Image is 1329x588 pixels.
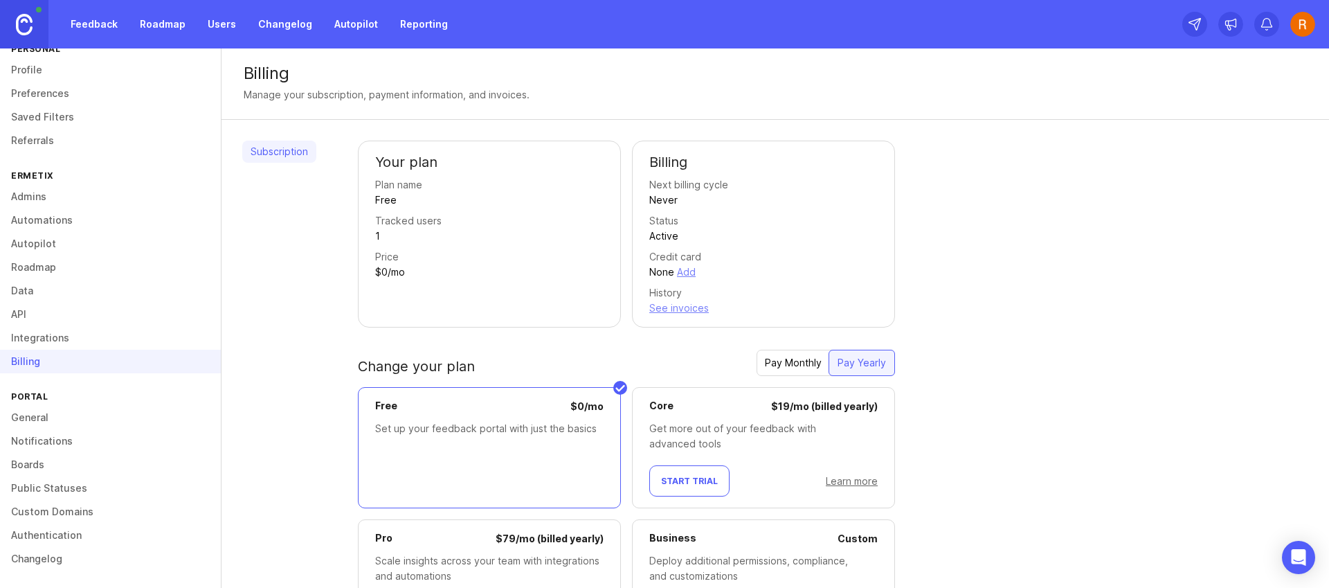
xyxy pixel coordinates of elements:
[375,531,392,546] p: Pro
[392,12,456,37] a: Reporting
[649,301,709,316] button: See invoices
[649,285,682,301] div: History
[375,229,380,244] div: 1
[375,152,604,172] h2: Your plan
[829,350,895,376] button: Pay Yearly
[838,531,878,546] div: Custom
[375,193,397,208] div: Free
[326,12,386,37] a: Autopilot
[570,399,604,414] div: $ 0 / mo
[375,265,405,280] div: $0/mo
[62,12,126,37] a: Feedback
[1282,541,1315,574] div: Open Intercom Messenger
[757,350,830,375] div: Pay Monthly
[496,531,604,546] div: $ 79 / mo (billed yearly)
[375,249,399,265] div: Price
[649,177,728,193] div: Next billing cycle
[244,65,1307,82] div: Billing
[649,399,673,414] p: Core
[244,87,530,103] div: Manage your subscription, payment information, and invoices.
[661,476,718,486] span: Start Trial
[375,213,442,229] div: Tracked users
[375,553,604,584] div: Scale insights across your team with integrations and automations
[375,399,397,414] p: Free
[649,531,696,546] p: Business
[199,12,244,37] a: Users
[1290,12,1315,37] img: Riccardo Poffo
[242,141,316,163] a: Subscription
[649,465,730,497] button: Start Trial
[649,152,878,172] h2: Billing
[677,265,696,280] button: Add
[16,14,33,35] img: Canny Home
[649,421,878,452] div: Get more out of your feedback with advanced tools
[649,229,678,244] div: Active
[649,213,678,229] div: Status
[771,399,878,414] div: $ 19 / mo (billed yearly)
[250,12,320,37] a: Changelog
[649,193,678,208] div: Never
[649,249,701,265] div: Credit card
[826,475,878,487] a: Learn more
[375,177,422,193] div: Plan name
[649,553,878,584] div: Deploy additional permissions, compliance, and customizations
[375,421,604,436] div: Set up your feedback portal with just the basics
[132,12,194,37] a: Roadmap
[757,350,830,376] button: Pay Monthly
[649,265,674,280] div: None
[358,357,475,376] h2: Change your plan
